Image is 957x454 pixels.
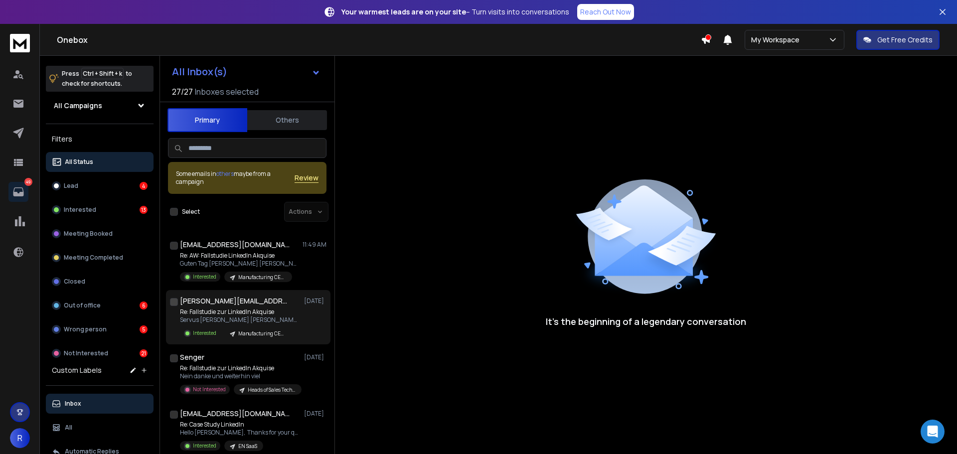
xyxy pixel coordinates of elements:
h3: Custom Labels [52,365,102,375]
button: All Inbox(s) [164,62,328,82]
button: Interested13 [46,200,154,220]
h1: [EMAIL_ADDRESS][DOMAIN_NAME] [180,240,290,250]
p: Reach Out Now [580,7,631,17]
p: – Turn visits into conversations [341,7,569,17]
p: My Workspace [751,35,803,45]
p: Nein danke und weiterhin viel [180,372,300,380]
label: Select [182,208,200,216]
p: [DATE] [304,353,326,361]
button: Others [247,109,327,131]
img: logo [10,34,30,52]
button: Meeting Booked [46,224,154,244]
button: Review [295,173,319,183]
a: 49 [8,182,28,202]
p: Interested [193,329,216,337]
span: Ctrl + Shift + k [81,68,124,79]
p: Re: Fallstudie zur LinkedIn Akquise [180,364,300,372]
p: Interested [64,206,96,214]
button: Meeting Completed [46,248,154,268]
a: Reach Out Now [577,4,634,20]
div: Some emails in maybe from a campaign [176,170,295,186]
span: others [216,169,234,178]
p: Interested [193,442,216,450]
button: Wrong person5 [46,319,154,339]
h1: Senger [180,352,204,362]
button: Closed [46,272,154,292]
h1: All Inbox(s) [172,67,227,77]
p: Interested [193,273,216,281]
h3: Inboxes selected [195,86,259,98]
button: All Campaigns [46,96,154,116]
h1: [PERSON_NAME][EMAIL_ADDRESS][DOMAIN_NAME] [180,296,290,306]
h1: Onebox [57,34,701,46]
div: 6 [140,302,148,309]
p: Re: Fallstudie zur LinkedIn Akquise [180,308,300,316]
p: Manufacturing CEO - DE [238,330,286,337]
button: Lead4 [46,176,154,196]
p: Not Interested [64,349,108,357]
div: 21 [140,349,148,357]
div: 4 [140,182,148,190]
button: Out of office6 [46,296,154,315]
p: Out of office [64,302,101,309]
p: Manufacturing CEO - DE [238,274,286,281]
span: 27 / 27 [172,86,193,98]
div: 5 [140,325,148,333]
p: Lead [64,182,78,190]
p: Re: Case Study LinkedIn [180,421,300,429]
p: Wrong person [64,325,107,333]
div: 13 [140,206,148,214]
p: It’s the beginning of a legendary conversation [546,314,746,328]
p: Guten Tag [PERSON_NAME] [PERSON_NAME], Vielen lieben [180,260,300,268]
p: Get Free Credits [877,35,933,45]
p: Not Interested [193,386,226,393]
div: Open Intercom Messenger [921,420,945,444]
button: R [10,428,30,448]
p: Re: AW: Fallstudie LinkedIn Akquise [180,252,300,260]
p: 11:49 AM [303,241,326,249]
strong: Your warmest leads are on your site [341,7,466,16]
p: Inbox [65,400,81,408]
p: EN SaaS [238,443,257,450]
p: Hello [PERSON_NAME], Thanks for your quick [180,429,300,437]
p: Meeting Booked [64,230,113,238]
h1: All Campaigns [54,101,102,111]
p: 49 [24,178,32,186]
p: All Status [65,158,93,166]
h1: [EMAIL_ADDRESS][DOMAIN_NAME] [180,409,290,419]
p: Meeting Completed [64,254,123,262]
button: Get Free Credits [856,30,940,50]
p: Servus [PERSON_NAME] [PERSON_NAME], Ich habe gerade [180,316,300,324]
h3: Filters [46,132,154,146]
button: Primary [167,108,247,132]
p: Press to check for shortcuts. [62,69,132,89]
button: Not Interested21 [46,343,154,363]
p: Heads of Sales Tech DE - V2 [248,386,296,394]
p: [DATE] [304,410,326,418]
button: All [46,418,154,438]
button: All Status [46,152,154,172]
p: Closed [64,278,85,286]
p: [DATE] [304,297,326,305]
p: All [65,424,72,432]
button: Inbox [46,394,154,414]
